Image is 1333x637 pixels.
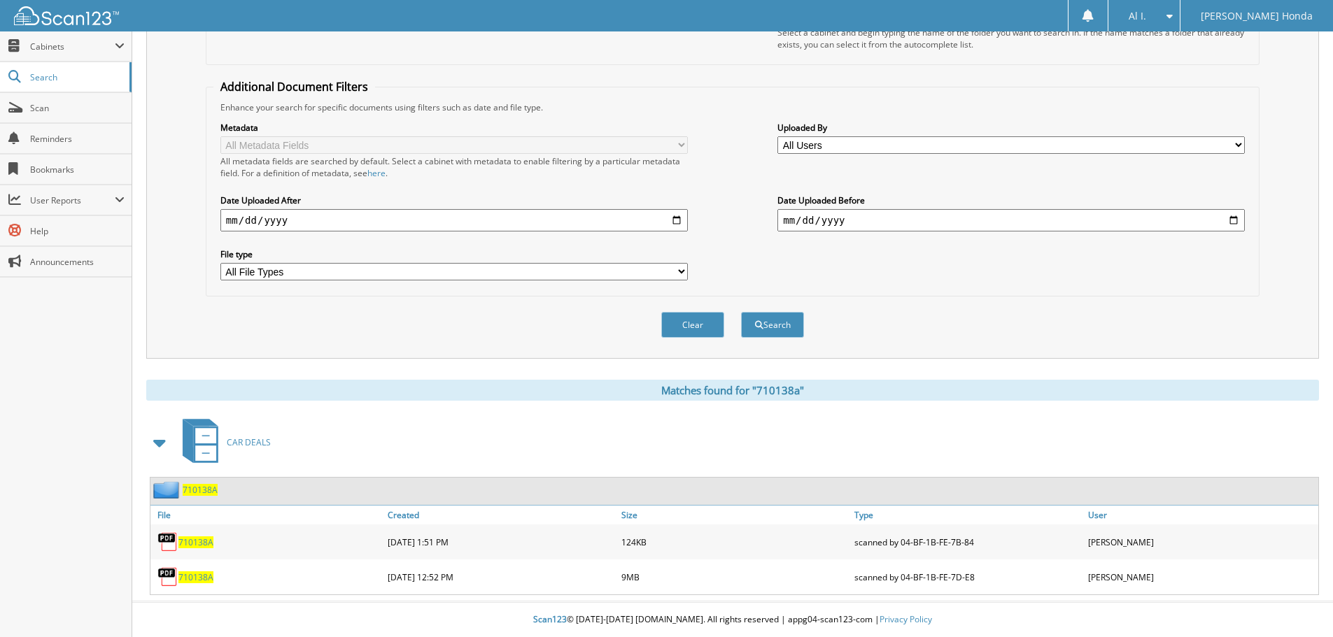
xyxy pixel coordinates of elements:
[661,312,724,338] button: Clear
[146,380,1319,401] div: Matches found for "710138a"
[30,71,122,83] span: Search
[220,248,688,260] label: File type
[618,528,852,556] div: 124KB
[384,506,618,524] a: Created
[30,225,125,237] span: Help
[880,613,932,625] a: Privacy Policy
[153,481,183,499] img: folder2.png
[777,27,1245,50] div: Select a cabinet and begin typing the name of the folder you want to search in. If the name match...
[618,563,852,591] div: 9MB
[227,436,271,448] span: CAR DEALS
[851,563,1085,591] div: scanned by 04-BF-1B-FE-7D-E8
[220,194,688,206] label: Date Uploaded After
[777,122,1245,134] label: Uploaded By
[851,506,1085,524] a: Type
[851,528,1085,556] div: scanned by 04-BF-1B-FE-7B-84
[30,133,125,145] span: Reminders
[213,101,1252,113] div: Enhance your search for specific documents using filters such as date and file type.
[30,194,115,206] span: User Reports
[157,566,178,587] img: PDF.png
[618,506,852,524] a: Size
[157,531,178,552] img: PDF.png
[183,484,218,496] a: 710138A
[150,506,384,524] a: File
[1085,506,1318,524] a: User
[777,194,1245,206] label: Date Uploaded Before
[30,41,115,52] span: Cabinets
[220,155,688,179] div: All metadata fields are searched by default. Select a cabinet with metadata to enable filtering b...
[220,122,688,134] label: Metadata
[777,209,1245,231] input: end
[174,415,271,470] a: CAR DEALS
[30,164,125,176] span: Bookmarks
[14,6,119,25] img: scan123-logo-white.svg
[178,536,213,548] a: 710138A
[741,312,804,338] button: Search
[1085,563,1318,591] div: [PERSON_NAME]
[30,102,125,114] span: Scan
[533,613,567,625] span: Scan123
[213,79,375,94] legend: Additional Document Filters
[384,563,618,591] div: [DATE] 12:52 PM
[1129,12,1146,20] span: Al I.
[367,167,386,179] a: here
[132,603,1333,637] div: © [DATE]-[DATE] [DOMAIN_NAME]. All rights reserved | appg04-scan123-com |
[220,209,688,231] input: start
[1085,528,1318,556] div: [PERSON_NAME]
[384,528,618,556] div: [DATE] 1:51 PM
[1201,12,1313,20] span: [PERSON_NAME] Honda
[30,256,125,268] span: Announcements
[1263,570,1333,637] iframe: Chat Widget
[178,571,213,583] a: 710138A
